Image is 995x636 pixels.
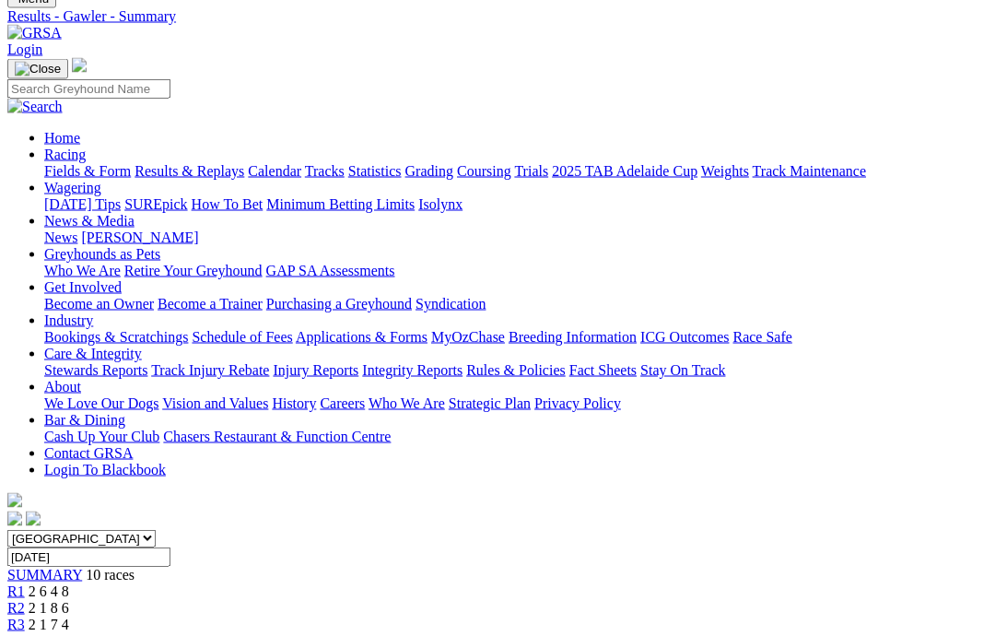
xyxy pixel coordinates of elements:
a: Who We Are [44,263,121,278]
a: Syndication [416,296,486,312]
a: How To Bet [192,196,263,212]
span: 2 6 4 8 [29,583,69,599]
span: 2 1 7 4 [29,617,69,632]
a: Chasers Restaurant & Function Centre [163,429,391,444]
a: Industry [44,312,93,328]
a: Purchasing a Greyhound [266,296,412,312]
a: R2 [7,600,25,616]
a: History [272,395,316,411]
a: Track Injury Rebate [151,362,269,378]
a: Careers [320,395,365,411]
a: Track Maintenance [753,163,866,179]
img: twitter.svg [26,512,41,526]
a: Bookings & Scratchings [44,329,188,345]
a: Coursing [457,163,511,179]
a: We Love Our Dogs [44,395,158,411]
div: About [44,395,988,412]
a: Contact GRSA [44,445,133,461]
a: SUMMARY [7,567,82,583]
a: Fields & Form [44,163,131,179]
a: Vision and Values [162,395,268,411]
a: Retire Your Greyhound [124,263,263,278]
div: Bar & Dining [44,429,988,445]
a: Calendar [248,163,301,179]
a: Weights [701,163,749,179]
a: News [44,230,77,245]
a: Privacy Policy [534,395,621,411]
a: Integrity Reports [362,362,462,378]
input: Select date [7,548,170,567]
img: facebook.svg [7,512,22,526]
a: Results - Gawler - Summary [7,8,988,25]
a: Minimum Betting Limits [266,196,415,212]
a: Stewards Reports [44,362,147,378]
a: Tracks [305,163,345,179]
a: News & Media [44,213,135,229]
a: Statistics [348,163,402,179]
img: GRSA [7,25,62,41]
a: Schedule of Fees [192,329,292,345]
a: R3 [7,617,25,632]
a: Isolynx [418,196,462,212]
div: Wagering [44,196,988,213]
img: Close [15,62,61,77]
span: 10 races [86,567,135,583]
img: logo-grsa-white.png [7,493,22,508]
a: Applications & Forms [296,329,427,345]
a: Trials [514,163,548,179]
div: News & Media [44,230,988,246]
div: Care & Integrity [44,362,988,379]
button: Toggle navigation [7,59,68,79]
a: ICG Outcomes [640,329,729,345]
a: About [44,379,81,395]
a: Fact Sheets [569,362,637,378]
a: Login [7,41,42,57]
a: Wagering [44,180,101,195]
a: MyOzChase [431,329,505,345]
a: [DATE] Tips [44,196,121,212]
div: Get Involved [44,296,988,312]
a: R1 [7,583,25,599]
a: 2025 TAB Adelaide Cup [552,163,697,179]
a: Grading [405,163,453,179]
a: Become an Owner [44,296,154,312]
div: Industry [44,329,988,346]
a: Home [44,130,80,146]
a: Results & Replays [135,163,244,179]
a: Injury Reports [273,362,358,378]
a: Greyhounds as Pets [44,246,160,262]
a: Get Involved [44,279,122,295]
a: Who We Are [369,395,445,411]
a: Breeding Information [509,329,637,345]
a: Racing [44,147,86,162]
a: [PERSON_NAME] [81,230,198,245]
a: Cash Up Your Club [44,429,159,444]
a: Login To Blackbook [44,462,166,477]
a: GAP SA Assessments [266,263,395,278]
input: Search [7,79,170,99]
img: Search [7,99,63,115]
a: Stay On Track [640,362,725,378]
a: Strategic Plan [449,395,531,411]
a: Bar & Dining [44,412,125,428]
div: Greyhounds as Pets [44,263,988,279]
a: SUREpick [124,196,187,212]
a: Race Safe [732,329,791,345]
span: 2 1 8 6 [29,600,69,616]
div: Racing [44,163,988,180]
a: Become a Trainer [158,296,263,312]
a: Care & Integrity [44,346,142,361]
img: logo-grsa-white.png [72,58,87,73]
a: Rules & Policies [466,362,566,378]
